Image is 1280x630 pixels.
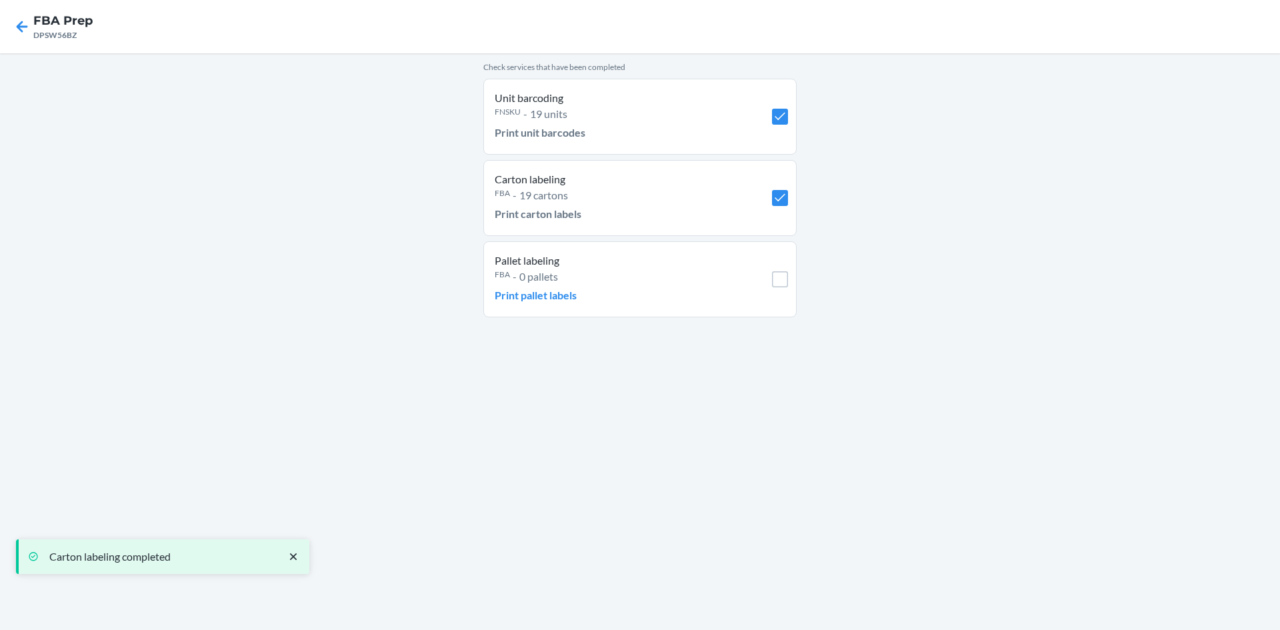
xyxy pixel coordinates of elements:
[495,187,510,203] p: FBA
[495,203,581,225] button: Print carton labels
[495,253,727,269] p: Pallet labeling
[495,206,581,222] p: Print carton labels
[513,269,517,285] p: -
[495,122,585,143] button: Print unit barcodes
[495,269,510,285] p: FBA
[495,106,521,122] p: FNSKU
[495,285,577,306] button: Print pallet labels
[519,269,558,285] p: 0 pallets
[33,29,93,41] div: DPSW56BZ
[519,187,568,203] p: 19 cartons
[287,550,300,563] svg: close toast
[513,187,517,203] p: -
[495,287,577,303] p: Print pallet labels
[483,61,797,73] p: Check services that have been completed
[530,106,567,122] p: 19 units
[495,171,727,187] p: Carton labeling
[523,106,527,122] p: -
[33,12,93,29] h4: FBA Prep
[495,90,727,106] p: Unit barcoding
[495,125,585,141] p: Print unit barcodes
[49,550,273,563] p: Carton labeling completed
